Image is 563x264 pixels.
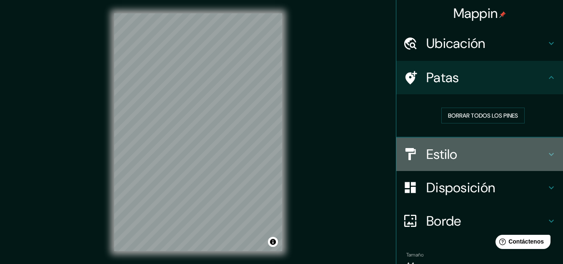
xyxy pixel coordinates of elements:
[426,69,459,86] font: Patas
[426,146,458,163] font: Estilo
[499,11,506,18] img: pin-icon.png
[396,27,563,60] div: Ubicación
[426,35,485,52] font: Ubicación
[426,212,461,230] font: Borde
[114,13,282,251] canvas: Mapa
[453,5,498,22] font: Mappin
[268,237,278,247] button: Activar o desactivar atribución
[396,61,563,94] div: Patas
[489,231,554,255] iframe: Lanzador de widgets de ayuda
[396,204,563,238] div: Borde
[426,179,495,196] font: Disposición
[396,138,563,171] div: Estilo
[406,251,423,258] font: Tamaño
[448,112,518,119] font: Borrar todos los pines
[396,171,563,204] div: Disposición
[441,108,525,123] button: Borrar todos los pines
